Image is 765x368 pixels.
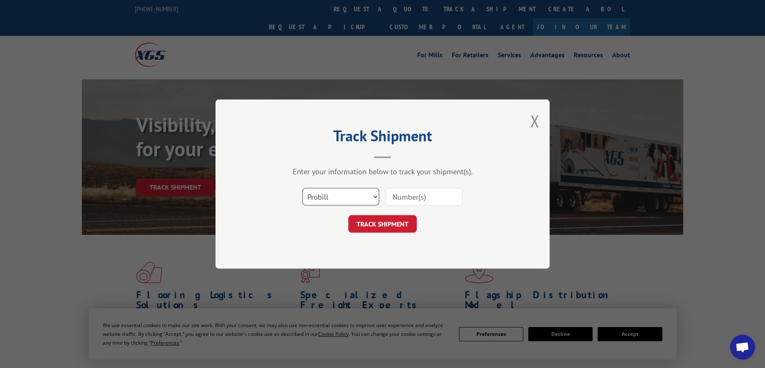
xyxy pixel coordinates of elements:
button: TRACK SHIPMENT [348,215,417,233]
a: Open chat [730,335,755,360]
h2: Track Shipment [257,130,508,146]
div: Enter your information below to track your shipment(s). [257,167,508,176]
input: Number(s) [385,188,462,206]
button: Close modal [530,110,539,132]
